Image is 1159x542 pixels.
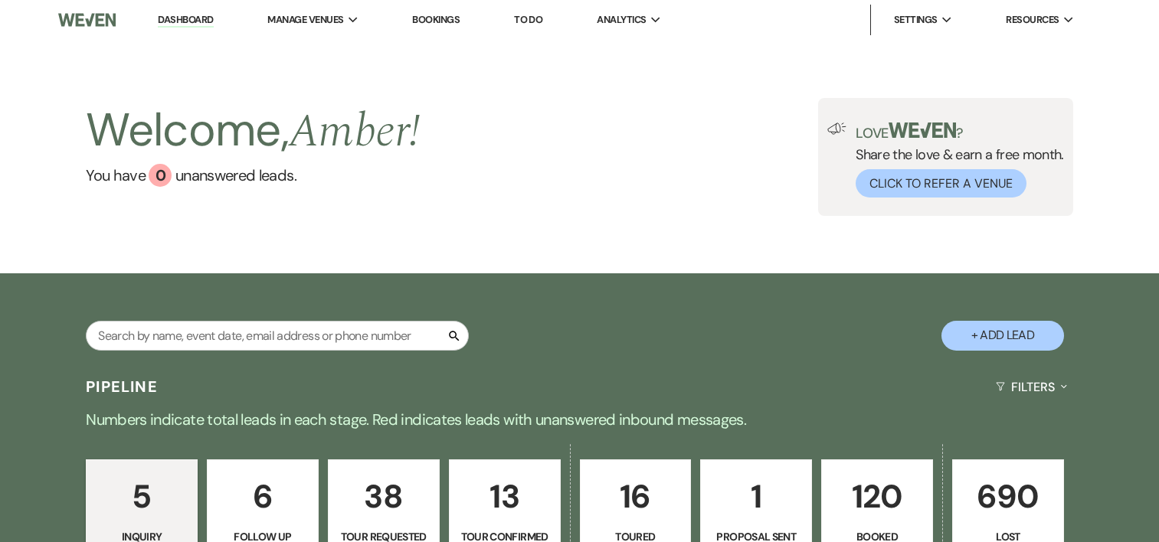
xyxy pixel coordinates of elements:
input: Search by name, event date, email address or phone number [86,321,469,351]
div: 0 [149,164,172,187]
p: 690 [962,471,1054,522]
p: Love ? [856,122,1064,140]
a: Dashboard [158,13,213,28]
p: 5 [96,471,188,522]
p: 38 [338,471,430,522]
button: Click to Refer a Venue [856,169,1026,198]
p: 120 [831,471,923,522]
a: To Do [514,13,542,26]
h2: Welcome, [86,98,420,164]
p: 13 [459,471,551,522]
img: weven-logo-green.svg [889,122,957,138]
span: Analytics [597,12,646,28]
a: Bookings [412,13,460,26]
span: Manage Venues [267,12,343,28]
span: Amber ! [289,96,420,167]
img: Weven Logo [58,4,116,36]
p: 16 [590,471,682,522]
p: 6 [217,471,309,522]
span: Settings [894,12,938,28]
a: You have 0 unanswered leads. [86,164,420,187]
button: + Add Lead [941,321,1064,351]
h3: Pipeline [86,376,158,397]
div: Share the love & earn a free month. [846,122,1064,198]
img: loud-speaker-illustration.svg [827,122,846,135]
span: Resources [1006,12,1059,28]
button: Filters [990,367,1073,407]
p: Numbers indicate total leads in each stage. Red indicates leads with unanswered inbound messages. [28,407,1131,432]
p: 1 [710,471,802,522]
